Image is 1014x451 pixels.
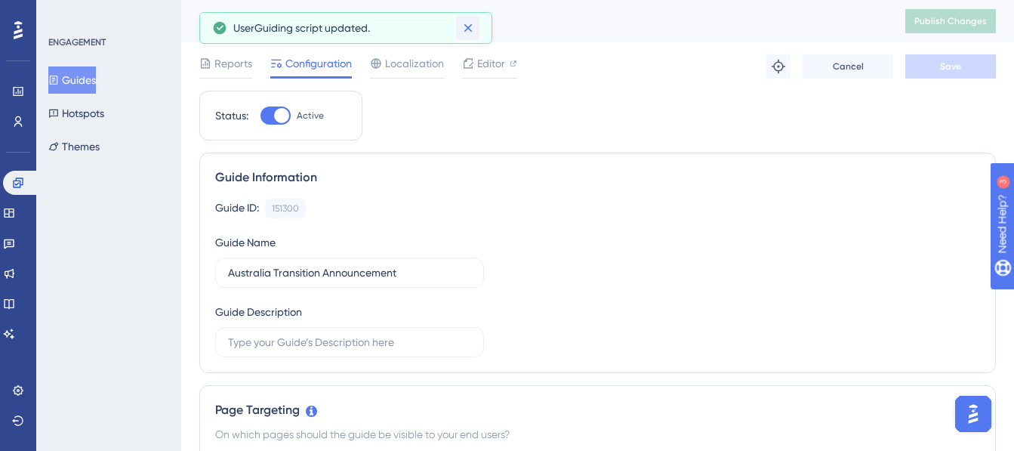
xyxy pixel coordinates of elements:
[215,107,248,125] div: Status:
[297,110,324,122] span: Active
[233,19,370,37] span: UserGuiding script updated.
[914,15,987,27] span: Publish Changes
[228,264,471,281] input: Type your Guide’s Name here
[215,303,302,321] div: Guide Description
[215,168,980,187] div: Guide Information
[803,54,893,79] button: Cancel
[272,202,299,215] div: 151300
[228,334,471,351] input: Type your Guide’s Description here
[951,391,996,437] iframe: UserGuiding AI Assistant Launcher
[215,425,980,443] div: On which pages should the guide be visible to your end users?
[214,54,252,73] span: Reports
[48,66,96,94] button: Guides
[48,36,106,48] div: ENGAGEMENT
[48,133,100,160] button: Themes
[215,401,980,419] div: Page Targeting
[105,8,109,20] div: 3
[833,60,864,73] span: Cancel
[905,54,996,79] button: Save
[940,60,961,73] span: Save
[215,233,276,252] div: Guide Name
[199,11,868,32] div: Australia Transition Announcement
[35,4,94,22] span: Need Help?
[905,9,996,33] button: Publish Changes
[285,54,352,73] span: Configuration
[215,199,259,218] div: Guide ID:
[477,54,505,73] span: Editor
[385,54,444,73] span: Localization
[48,100,104,127] button: Hotspots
